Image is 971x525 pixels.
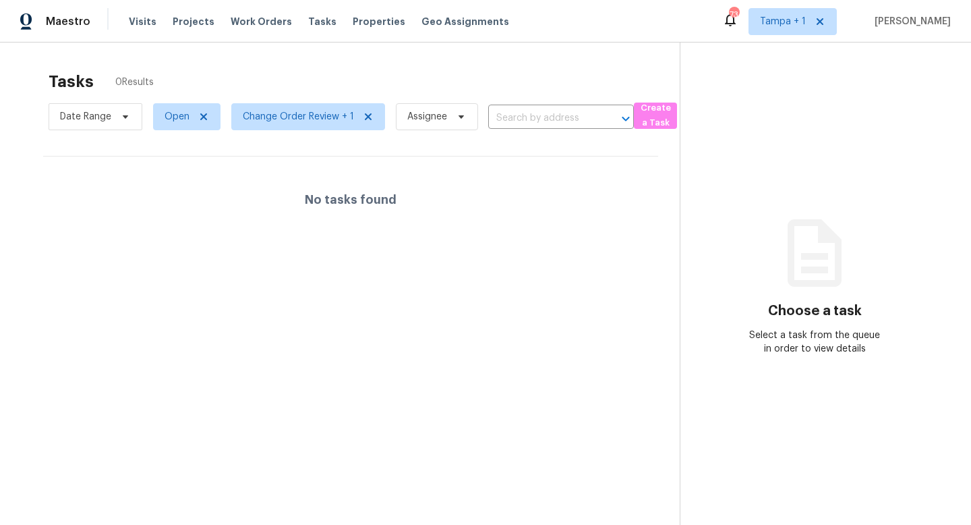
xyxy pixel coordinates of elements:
span: 0 Results [115,76,154,89]
span: Date Range [60,110,111,123]
button: Open [616,109,635,128]
span: Maestro [46,15,90,28]
span: Projects [173,15,214,28]
span: Visits [129,15,156,28]
h4: No tasks found [305,193,396,206]
span: Tasks [308,17,336,26]
div: Select a task from the queue in order to view details [748,329,883,356]
span: Properties [353,15,405,28]
span: Open [165,110,189,123]
div: 73 [729,8,738,22]
span: Geo Assignments [421,15,509,28]
span: Change Order Review + 1 [243,110,354,123]
h3: Choose a task [768,304,862,318]
span: Tampa + 1 [760,15,806,28]
button: Create a Task [634,103,677,129]
span: Create a Task [641,101,670,132]
span: Assignee [407,110,447,123]
span: [PERSON_NAME] [869,15,951,28]
span: Work Orders [231,15,292,28]
input: Search by address [488,108,596,129]
h2: Tasks [49,75,94,88]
